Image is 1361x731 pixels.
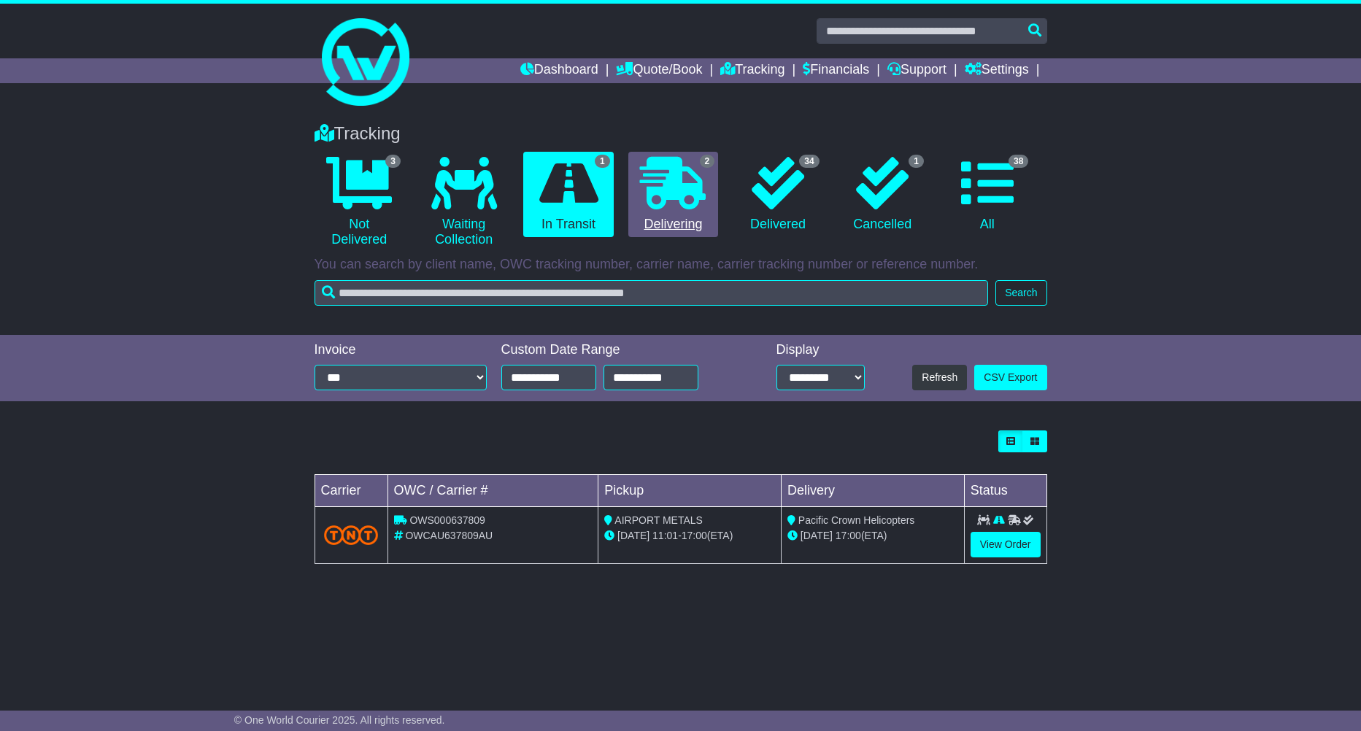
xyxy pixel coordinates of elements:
a: Settings [965,58,1029,83]
span: 17:00 [682,530,707,541]
span: 1 [595,155,610,168]
span: Pacific Crown Helicopters [798,514,915,526]
span: OWS000637809 [409,514,485,526]
span: 11:01 [652,530,678,541]
button: Search [995,280,1046,306]
div: Custom Date Range [501,342,736,358]
span: AIRPORT METALS [614,514,703,526]
a: 3 Not Delivered [315,152,404,253]
span: 2 [700,155,715,168]
span: 1 [909,155,924,168]
td: Carrier [315,475,388,507]
a: 34 Delivered [733,152,822,238]
span: 38 [1009,155,1028,168]
a: 38 All [942,152,1032,238]
a: 1 In Transit [523,152,613,238]
a: Waiting Collection [419,152,509,253]
td: OWC / Carrier # [388,475,598,507]
div: Invoice [315,342,487,358]
a: 1 Cancelled [838,152,928,238]
a: Quote/Book [616,58,702,83]
button: Refresh [912,365,967,390]
span: © One World Courier 2025. All rights reserved. [234,714,445,726]
td: Status [964,475,1046,507]
a: Tracking [720,58,784,83]
span: 34 [799,155,819,168]
span: 3 [385,155,401,168]
span: 17:00 [836,530,861,541]
td: Pickup [598,475,782,507]
td: Delivery [781,475,964,507]
span: [DATE] [801,530,833,541]
div: Tracking [307,123,1055,144]
a: Dashboard [520,58,598,83]
div: Display [776,342,865,358]
p: You can search by client name, OWC tracking number, carrier name, carrier tracking number or refe... [315,257,1047,273]
a: Financials [803,58,869,83]
span: OWCAU637809AU [405,530,493,541]
a: CSV Export [974,365,1046,390]
a: Support [887,58,946,83]
img: TNT_Domestic.png [324,525,379,545]
a: 2 Delivering [628,152,718,238]
a: View Order [971,532,1041,557]
div: (ETA) [787,528,958,544]
div: - (ETA) [604,528,775,544]
span: [DATE] [617,530,649,541]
